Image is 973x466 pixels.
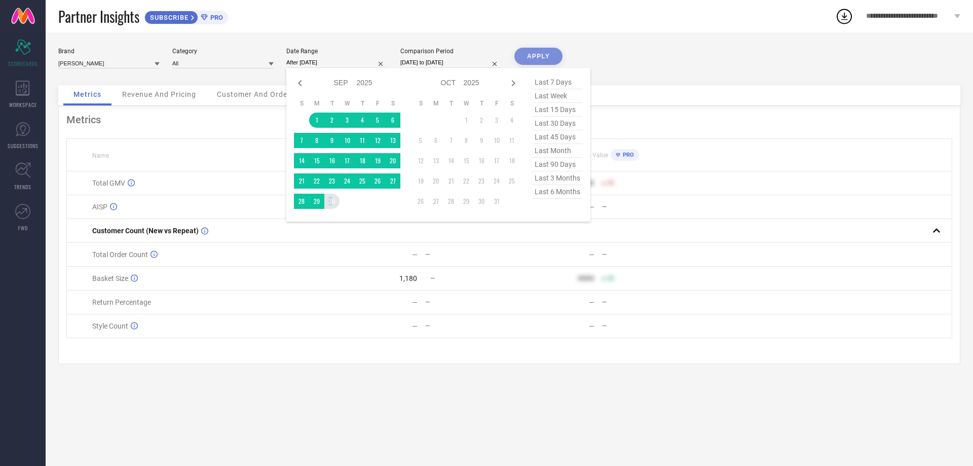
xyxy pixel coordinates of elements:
[489,99,504,107] th: Friday
[385,153,400,168] td: Sat Sep 20 2025
[443,153,459,168] td: Tue Oct 14 2025
[370,133,385,148] td: Fri Sep 12 2025
[355,113,370,128] td: Thu Sep 04 2025
[430,275,435,282] span: —
[385,113,400,128] td: Sat Sep 06 2025
[324,153,340,168] td: Tue Sep 16 2025
[425,251,509,258] div: —
[443,133,459,148] td: Tue Oct 07 2025
[443,194,459,209] td: Tue Oct 28 2025
[413,153,428,168] td: Sun Oct 12 2025
[504,113,519,128] td: Sat Oct 04 2025
[412,298,418,306] div: —
[400,57,502,68] input: Select comparison period
[607,275,614,282] span: 50
[532,130,583,144] span: last 45 days
[172,48,274,55] div: Category
[459,194,474,209] td: Wed Oct 29 2025
[835,7,853,25] div: Open download list
[294,133,309,148] td: Sun Sep 07 2025
[324,173,340,189] td: Tue Sep 23 2025
[428,194,443,209] td: Mon Oct 27 2025
[309,113,324,128] td: Mon Sep 01 2025
[425,322,509,330] div: —
[474,99,489,107] th: Thursday
[73,90,101,98] span: Metrics
[504,133,519,148] td: Sat Oct 11 2025
[489,194,504,209] td: Fri Oct 31 2025
[8,60,38,67] span: SCORECARDS
[459,113,474,128] td: Wed Oct 01 2025
[532,117,583,130] span: last 30 days
[589,298,594,306] div: —
[217,90,294,98] span: Customer And Orders
[428,133,443,148] td: Mon Oct 06 2025
[428,99,443,107] th: Monday
[309,99,324,107] th: Monday
[602,299,686,306] div: —
[92,179,125,187] span: Total GMV
[459,133,474,148] td: Wed Oct 08 2025
[532,76,583,89] span: last 7 days
[413,194,428,209] td: Sun Oct 26 2025
[504,153,519,168] td: Sat Oct 18 2025
[412,250,418,259] div: —
[459,173,474,189] td: Wed Oct 22 2025
[370,173,385,189] td: Fri Sep 26 2025
[340,113,355,128] td: Wed Sep 03 2025
[122,90,196,98] span: Revenue And Pricing
[589,322,594,330] div: —
[474,133,489,148] td: Thu Oct 09 2025
[324,99,340,107] th: Tuesday
[602,322,686,330] div: —
[92,322,128,330] span: Style Count
[9,101,37,109] span: WORKSPACE
[370,99,385,107] th: Friday
[286,48,388,55] div: Date Range
[532,89,583,103] span: last week
[507,77,519,89] div: Next month
[459,99,474,107] th: Wednesday
[309,153,324,168] td: Mon Sep 15 2025
[413,173,428,189] td: Sun Oct 19 2025
[474,153,489,168] td: Thu Oct 16 2025
[92,203,107,211] span: AISP
[324,133,340,148] td: Tue Sep 09 2025
[602,203,686,210] div: —
[413,133,428,148] td: Sun Oct 05 2025
[294,194,309,209] td: Sun Sep 28 2025
[489,153,504,168] td: Fri Oct 17 2025
[399,274,417,282] div: 1,180
[385,133,400,148] td: Sat Sep 13 2025
[489,113,504,128] td: Fri Oct 03 2025
[286,57,388,68] input: Select date range
[474,173,489,189] td: Thu Oct 23 2025
[355,173,370,189] td: Thu Sep 25 2025
[370,153,385,168] td: Fri Sep 19 2025
[504,173,519,189] td: Sat Oct 25 2025
[370,113,385,128] td: Fri Sep 05 2025
[14,183,31,191] span: TRENDS
[340,133,355,148] td: Wed Sep 10 2025
[474,194,489,209] td: Thu Oct 30 2025
[324,113,340,128] td: Tue Sep 02 2025
[489,133,504,148] td: Fri Oct 10 2025
[58,6,139,27] span: Partner Insights
[474,113,489,128] td: Thu Oct 02 2025
[489,173,504,189] td: Fri Oct 24 2025
[309,194,324,209] td: Mon Sep 29 2025
[602,251,686,258] div: —
[340,153,355,168] td: Wed Sep 17 2025
[144,8,228,24] a: SUBSCRIBEPRO
[92,152,109,159] span: Name
[355,153,370,168] td: Thu Sep 18 2025
[459,153,474,168] td: Wed Oct 15 2025
[532,103,583,117] span: last 15 days
[18,224,28,232] span: FWD
[324,194,340,209] td: Tue Sep 30 2025
[532,185,583,199] span: last 6 months
[294,153,309,168] td: Sun Sep 14 2025
[92,274,128,282] span: Basket Size
[532,158,583,171] span: last 90 days
[532,171,583,185] span: last 3 months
